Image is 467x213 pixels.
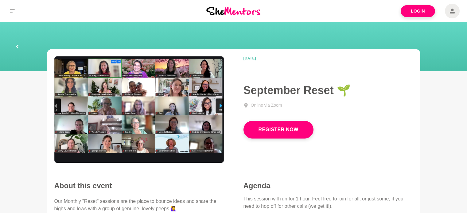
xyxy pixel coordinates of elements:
img: Monthly Reset [54,56,224,163]
h1: September Reset 🌱 [243,83,413,97]
h4: Agenda [243,181,413,190]
time: [DATE] [243,56,318,60]
div: Online via Zoom [251,102,282,108]
p: Our Monthly "Reset" sessions are the place to bounce ideas and share the highs and lows with a gr... [54,198,224,212]
button: Register Now [243,121,313,139]
img: She Mentors Logo [206,7,260,15]
a: Login [401,5,435,17]
h2: About this event [54,181,224,190]
p: This session will run for 1 hour. Feel free to join for all, or just some, if you need to hop off... [243,195,413,210]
